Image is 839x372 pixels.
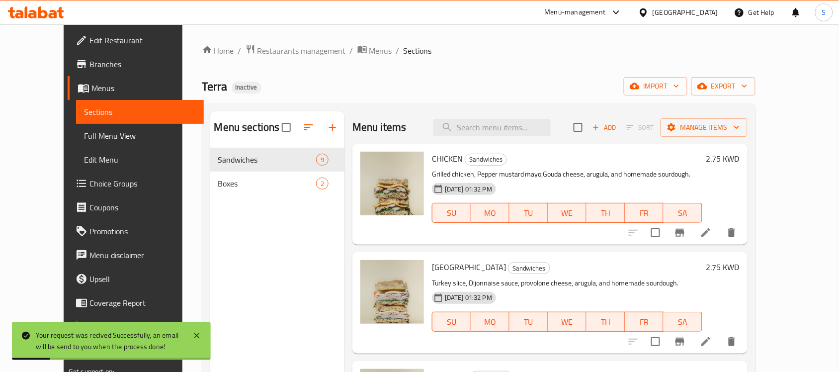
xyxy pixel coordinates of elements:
[396,45,400,57] li: /
[89,321,196,333] span: Grocery Checklist
[68,315,204,339] a: Grocery Checklist
[210,144,344,199] nav: Menu sections
[653,7,718,18] div: [GEOGRAPHIC_DATA]
[668,330,692,354] button: Branch-specific-item
[297,115,321,139] span: Sort sections
[508,263,550,274] span: Sandwiches
[508,262,550,274] div: Sandwiches
[89,273,196,285] span: Upsell
[548,203,587,223] button: WE
[232,82,261,93] div: Inactive
[629,206,660,220] span: FR
[214,120,280,135] h2: Menu sections
[317,155,328,165] span: 9
[68,28,204,52] a: Edit Restaurant
[664,203,702,223] button: SA
[202,75,228,97] span: Terra
[89,201,196,213] span: Coupons
[720,330,744,354] button: delete
[471,312,509,332] button: MO
[76,124,204,148] a: Full Menu View
[404,45,432,57] span: Sections
[84,106,196,118] span: Sections
[706,260,740,274] h6: 2.75 KWD
[68,76,204,100] a: Menus
[433,119,551,136] input: search
[441,185,496,194] span: [DATE] 01:32 PM
[691,77,755,95] button: export
[276,117,297,138] span: Select all sections
[720,221,744,245] button: delete
[91,82,196,94] span: Menus
[700,227,712,239] a: Edit menu item
[624,77,687,95] button: import
[548,312,587,332] button: WE
[591,122,618,133] span: Add
[316,154,329,166] div: items
[68,172,204,195] a: Choice Groups
[84,130,196,142] span: Full Menu View
[68,267,204,291] a: Upsell
[568,117,588,138] span: Select section
[238,45,242,57] li: /
[700,336,712,348] a: Edit menu item
[360,152,424,215] img: CHICKEN
[552,206,583,220] span: WE
[620,120,661,135] span: Select section first
[625,203,664,223] button: FR
[513,206,544,220] span: TU
[664,312,702,332] button: SA
[706,152,740,166] h6: 2.75 KWD
[218,178,316,189] span: Boxes
[699,80,748,93] span: export
[357,44,392,57] a: Menus
[587,312,625,332] button: TH
[89,249,196,261] span: Menu disclaimer
[316,178,329,189] div: items
[513,315,544,329] span: TU
[465,154,506,165] span: Sandwiches
[471,203,509,223] button: MO
[350,45,353,57] li: /
[509,312,548,332] button: TU
[545,6,606,18] div: Menu-management
[36,330,183,352] div: Your request was recived Successfully, an email will be send to you when the process done!
[625,312,664,332] button: FR
[432,203,471,223] button: SU
[210,148,344,172] div: Sandwiches9
[232,83,261,92] span: Inactive
[246,44,346,57] a: Restaurants management
[257,45,346,57] span: Restaurants management
[202,45,234,57] a: Home
[587,203,625,223] button: TH
[89,34,196,46] span: Edit Restaurant
[68,291,204,315] a: Coverage Report
[218,154,316,166] span: Sandwiches
[202,44,755,57] nav: breadcrumb
[552,315,583,329] span: WE
[68,219,204,243] a: Promotions
[645,222,666,243] span: Select to update
[590,315,621,329] span: TH
[432,168,702,181] p: Grilled chicken, Pepper mustard mayo,Gouda cheese, arugula, and homemade sourdough.
[436,315,467,329] span: SU
[822,7,826,18] span: S
[360,260,424,324] img: TURKEY
[317,179,328,188] span: 2
[432,312,471,332] button: SU
[590,206,621,220] span: TH
[68,243,204,267] a: Menu disclaimer
[588,120,620,135] span: Add item
[475,315,505,329] span: MO
[210,172,344,195] div: Boxes2
[629,315,660,329] span: FR
[465,154,507,166] div: Sandwiches
[432,277,702,289] p: Turkey slice, Dijonnaise sauce, provolone cheese, arugula, and homemade sourdough.
[668,315,698,329] span: SA
[509,203,548,223] button: TU
[84,154,196,166] span: Edit Menu
[588,120,620,135] button: Add
[441,293,496,302] span: [DATE] 01:32 PM
[352,120,407,135] h2: Menu items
